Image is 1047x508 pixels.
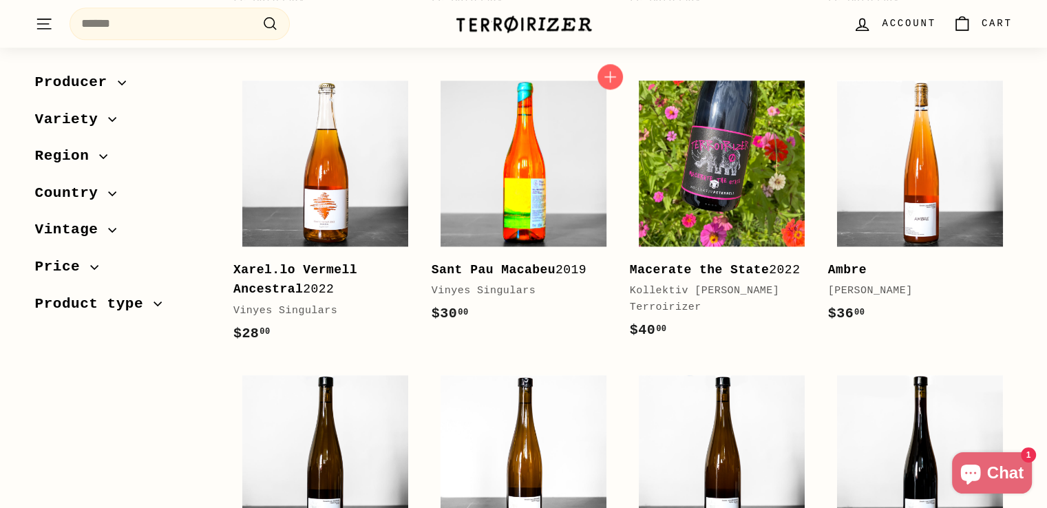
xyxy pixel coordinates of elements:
div: 2019 [432,260,602,280]
div: Kollektiv [PERSON_NAME] Terroirizer [630,283,801,316]
b: Ambre [828,263,867,277]
span: $36 [828,306,865,321]
span: Price [35,255,91,279]
button: Country [35,178,211,215]
b: Macerate the State [630,263,770,277]
button: Product type [35,289,211,326]
a: Macerate the State2022Kollektiv [PERSON_NAME] Terroirizer [630,71,814,355]
a: Ambre [PERSON_NAME] [828,71,1013,339]
span: Vintage [35,218,109,242]
div: Vinyes Singulars [233,303,404,319]
button: Producer [35,67,211,105]
span: $28 [233,326,271,341]
a: Xarel.lo Vermell Ancestral2022Vinyes Singulars [233,71,418,359]
div: 2022 [233,260,404,300]
button: Price [35,252,211,289]
div: 2022 [630,260,801,280]
a: Sant Pau Macabeu2019Vinyes Singulars [432,71,616,339]
inbox-online-store-chat: Shopify online store chat [948,452,1036,497]
span: Cart [982,16,1013,31]
span: Country [35,182,109,205]
div: [PERSON_NAME] [828,283,999,299]
sup: 00 [656,324,666,334]
sup: 00 [458,308,468,317]
div: Vinyes Singulars [432,283,602,299]
b: Sant Pau Macabeu [432,263,556,277]
sup: 00 [260,327,270,337]
span: Producer [35,71,118,94]
span: Account [882,16,935,31]
a: Account [845,3,944,44]
button: Region [35,141,211,178]
button: Vintage [35,215,211,252]
span: $40 [630,322,667,338]
span: Variety [35,108,109,131]
span: $30 [432,306,469,321]
button: Variety [35,105,211,142]
span: Product type [35,293,154,316]
span: Region [35,145,100,168]
a: Cart [944,3,1021,44]
b: Xarel.lo Vermell Ancestral [233,263,357,297]
sup: 00 [854,308,865,317]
